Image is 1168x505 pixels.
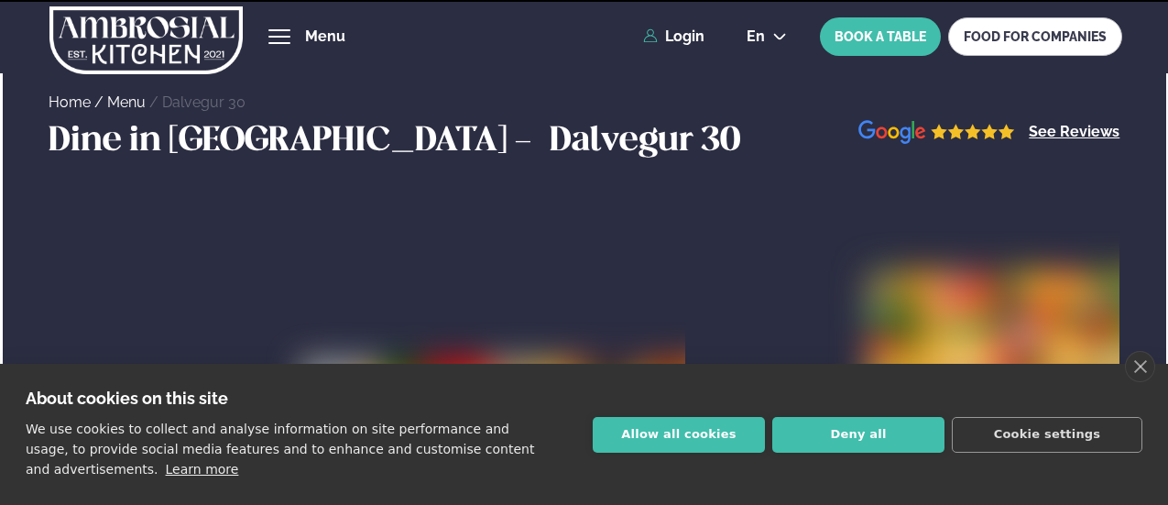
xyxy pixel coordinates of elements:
a: FOOD FOR COMPANIES [948,17,1122,56]
a: See Reviews [1029,125,1119,139]
strong: About cookies on this site [26,389,228,408]
img: image alt [858,120,1015,145]
a: Menu [107,93,146,111]
a: close [1125,351,1155,382]
a: Login [643,28,704,45]
a: Dalvegur 30 [162,93,246,111]
span: / [94,93,107,111]
p: We use cookies to collect and analyse information on site performance and usage, to provide socia... [26,422,534,477]
a: Home [49,93,91,111]
button: Allow all cookies [593,417,765,453]
button: Deny all [772,417,944,453]
a: Learn more [166,462,239,477]
span: en [747,29,765,44]
button: hamburger [268,26,290,48]
button: Cookie settings [952,417,1142,453]
button: en [732,29,802,44]
h3: Dalvegur 30 [550,120,740,164]
h3: Dine in [GEOGRAPHIC_DATA] - [49,120,540,164]
img: logo [49,3,243,78]
span: / [149,93,162,111]
button: BOOK A TABLE [820,17,941,56]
